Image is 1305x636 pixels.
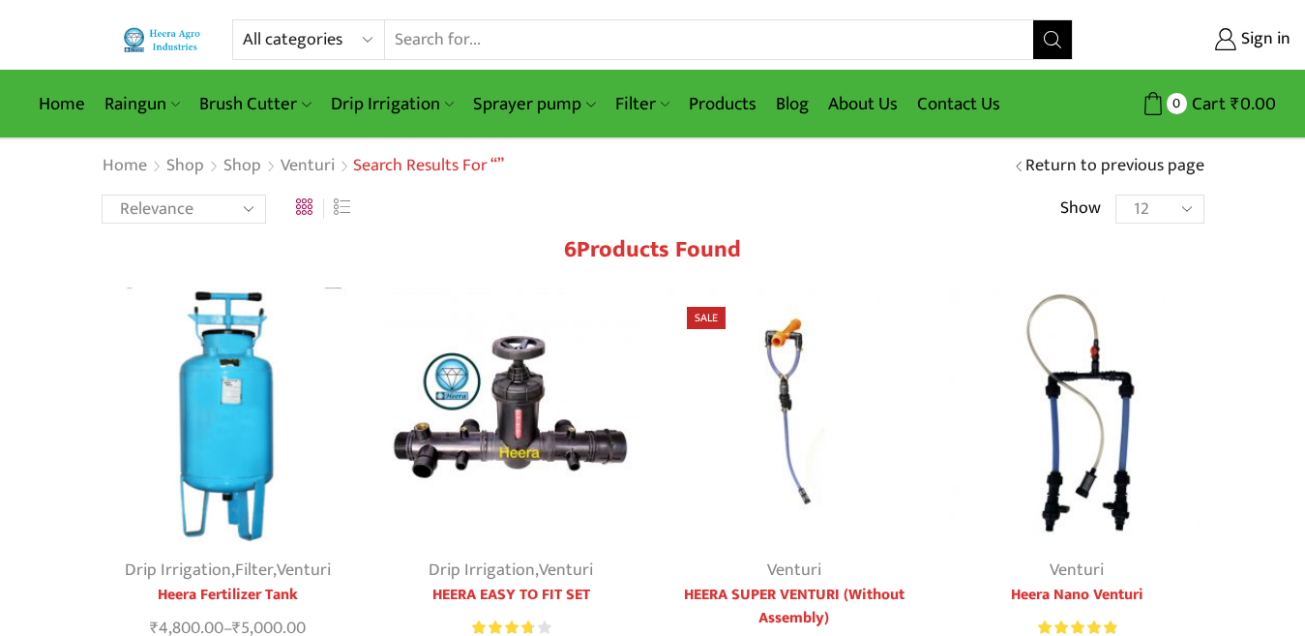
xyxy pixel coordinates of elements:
[102,288,356,542] img: Heera Fertilizer Tank
[235,556,273,585] a: Filter
[102,558,356,584] div: , ,
[1050,556,1104,585] a: Venturi
[280,154,336,179] a: Venturi
[667,584,922,630] a: HEERA SUPER VENTURI (Without Assembly)
[766,81,818,127] a: Blog
[463,81,605,127] a: Sprayer pump
[539,556,593,585] a: Venturi
[222,154,262,179] a: Shop
[102,154,504,179] nav: Breadcrumb
[679,81,766,127] a: Products
[950,584,1204,607] a: Heera Nano Venturi
[606,81,679,127] a: Filter
[687,307,726,329] span: Sale
[29,81,95,127] a: Home
[1092,86,1276,122] a: 0 Cart ₹0.00
[353,156,504,177] h1: Search results for “”
[818,81,907,127] a: About Us
[384,558,638,584] div: ,
[429,556,535,585] a: Drip Irrigation
[1033,20,1072,59] button: Search button
[950,288,1204,542] img: Heera Nano Venturi
[1102,22,1290,57] a: Sign in
[95,81,190,127] a: Raingun
[1236,27,1290,52] span: Sign in
[277,556,331,585] a: Venturi
[102,584,356,607] a: Heera Fertilizer Tank
[1167,93,1187,113] span: 0
[577,230,741,269] span: Products found
[165,154,205,179] a: Shop
[384,584,638,607] a: HEERA EASY TO FIT SET
[190,81,320,127] a: Brush Cutter
[384,288,638,542] img: Heera Easy To Fit Set
[767,556,821,585] a: Venturi
[1060,197,1101,222] span: Show
[102,154,148,179] a: Home
[125,556,231,585] a: Drip Irrigation
[1187,91,1226,117] span: Cart
[102,195,266,224] select: Shop order
[1231,89,1240,119] span: ₹
[667,288,922,542] img: Heera Super Venturi
[385,20,1033,59] input: Search for...
[564,230,577,269] span: 6
[907,81,1010,127] a: Contact Us
[1231,89,1276,119] bdi: 0.00
[321,81,463,127] a: Drip Irrigation
[1025,154,1204,179] a: Return to previous page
